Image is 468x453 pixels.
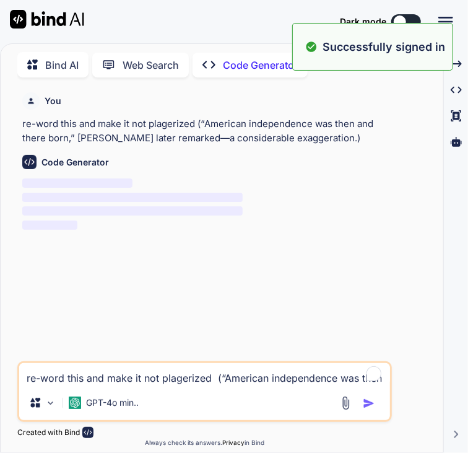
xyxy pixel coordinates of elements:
[22,193,243,202] span: ‌
[22,178,132,188] span: ‌
[69,397,81,409] img: GPT-4o mini
[19,363,390,385] textarea: To enrich screen reader interactions, please activate Accessibility in Grammarly extension settings
[45,58,79,73] p: Bind AI
[82,427,93,438] img: bind-logo
[223,58,298,73] p: Code Generator
[305,38,318,55] img: alert
[86,397,139,409] p: GPT-4o min..
[45,398,56,408] img: Pick Models
[340,15,386,28] span: Dark mode
[22,221,77,230] span: ‌
[41,156,109,169] h6: Code Generator
[339,396,353,410] img: attachment
[363,397,375,410] img: icon
[10,10,84,29] img: Bind AI
[123,58,179,73] p: Web Search
[22,206,243,216] span: ‌
[22,117,389,145] p: re-word this and make it not plagerized (“American independence was then and there born,” [PERSON...
[323,38,445,55] p: Successfully signed in
[45,95,61,107] h6: You
[17,438,392,447] p: Always check its answers. in Bind
[17,428,80,438] p: Created with Bind
[222,439,245,446] span: Privacy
